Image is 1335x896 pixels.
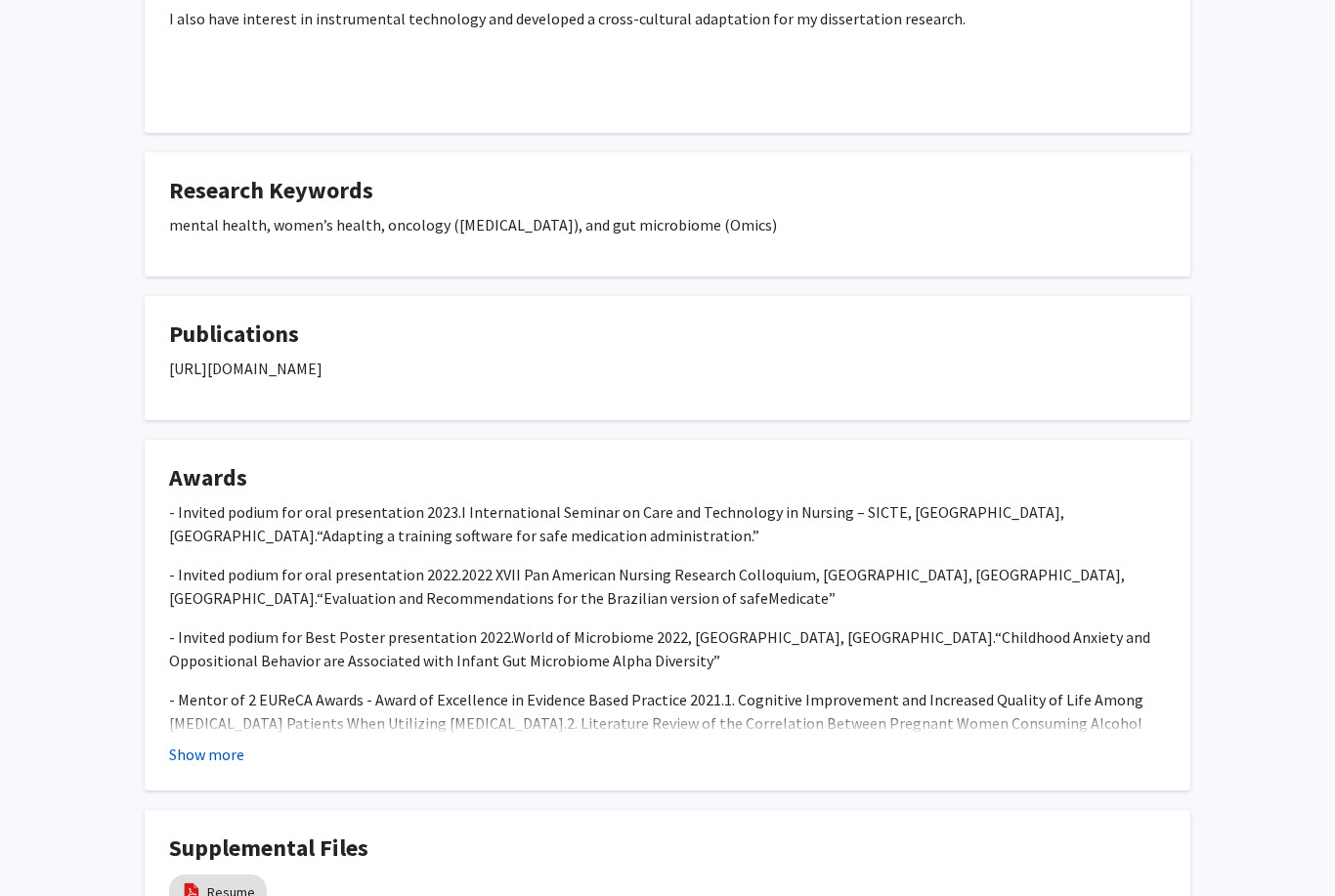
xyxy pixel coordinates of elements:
p: - Mentor of 2 EUReCA Awards - Award of Excellence in Evidence Based Practice 2021. [169,688,1166,758]
span: I International Seminar on Care and Technology in Nursing – SICTE, [GEOGRAPHIC_DATA], [GEOGRAPHIC... [169,502,1064,545]
span: “Childhood Anxiety and Oppositional Behavior are Associated with Infant Gut Microbiome Alpha Dive... [169,627,1150,670]
span: “Adapting a training software for safe medication administration.” [317,526,759,545]
p: - Invited podium for Best Poster presentation 2022. [169,625,1166,672]
p: - Invited podium for oral presentation 2022. [169,563,1166,610]
button: Show more [169,743,244,766]
p: I also have interest in instrumental technology and developed a cross-cultural adaptation for my ... [169,7,1166,30]
span: 2022 XVII Pan American Nursing Research Colloquium, [GEOGRAPHIC_DATA], [GEOGRAPHIC_DATA], [GEOGRA... [169,565,1125,608]
span: World of Microbiome 2022, [GEOGRAPHIC_DATA], [GEOGRAPHIC_DATA]. [513,627,995,647]
p: mental health, women’s health, oncology ([MEDICAL_DATA]), and gut microbiome (Omics) [169,213,1166,236]
h4: Research Keywords [169,177,1166,205]
iframe: Chat [15,808,83,881]
h4: Supplemental Files [169,834,1166,863]
h4: Awards [169,464,1166,492]
p: - Invited podium for oral presentation 2023. [169,500,1166,547]
span: “Evaluation and Recommendations for the Brazilian version of safeMedicate” [317,588,836,608]
p: [URL][DOMAIN_NAME] [169,357,1166,380]
h4: Publications [169,320,1166,349]
span: 1. Cognitive Improvement and Increased Quality of Life Among [MEDICAL_DATA] Patients When Utilizi... [169,690,1143,733]
span: 2. Literature Review of the Correlation Between Pregnant Women Consuming Alcohol and the Neonate ... [169,713,1142,756]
